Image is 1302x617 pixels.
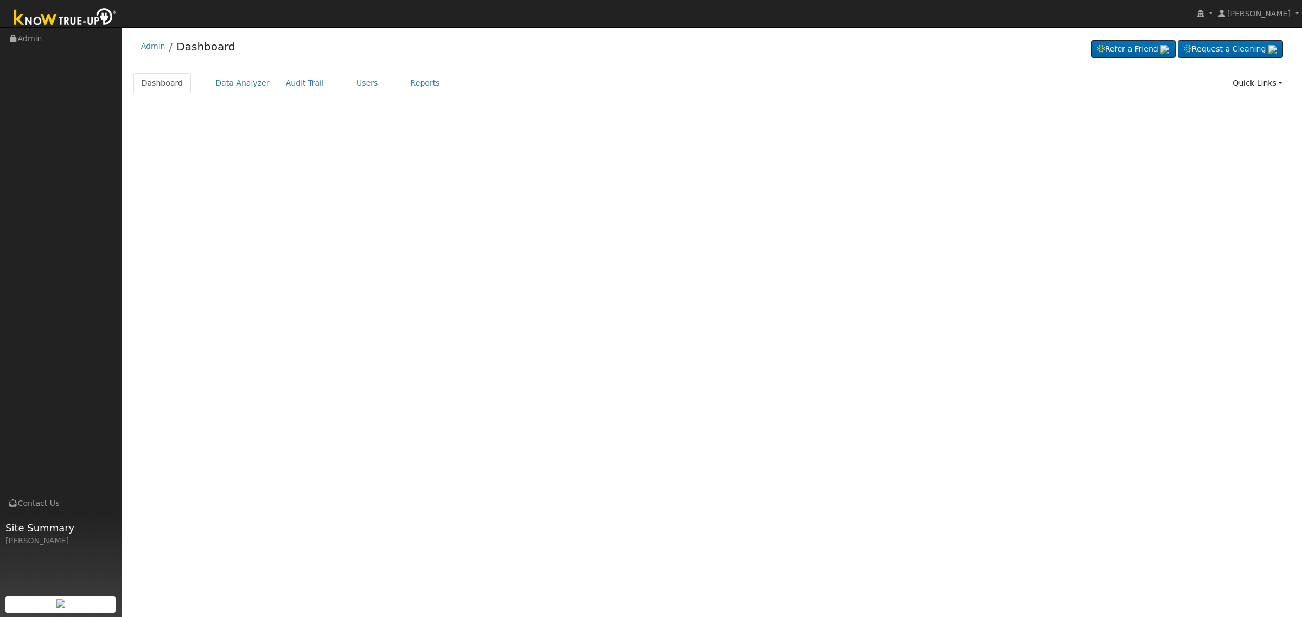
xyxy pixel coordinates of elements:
a: Audit Trail [278,73,332,93]
a: Admin [141,42,165,50]
a: Data Analyzer [207,73,278,93]
a: Refer a Friend [1091,40,1176,59]
a: Dashboard [176,40,235,53]
a: Reports [403,73,448,93]
a: Users [348,73,386,93]
a: Quick Links [1224,73,1291,93]
img: retrieve [1268,45,1277,54]
div: [PERSON_NAME] [5,535,116,547]
a: Request a Cleaning [1178,40,1283,59]
span: Site Summary [5,520,116,535]
a: Dashboard [133,73,192,93]
img: Know True-Up [8,6,122,30]
img: retrieve [56,599,65,608]
img: retrieve [1160,45,1169,54]
span: [PERSON_NAME] [1227,9,1291,18]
